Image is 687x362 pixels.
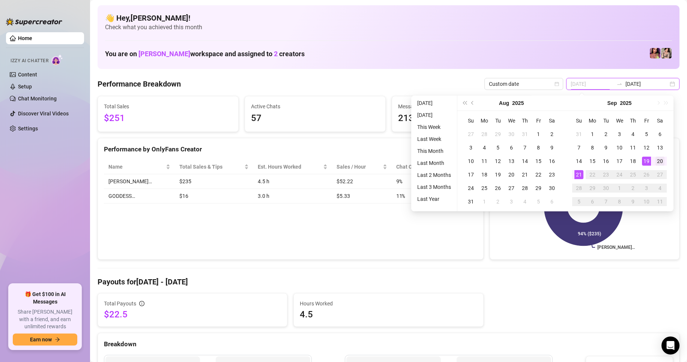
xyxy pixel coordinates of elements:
[505,127,518,141] td: 2025-07-30
[613,114,626,127] th: We
[545,114,559,127] th: Sa
[532,141,545,154] td: 2025-08-08
[599,114,613,127] th: Tu
[13,334,77,346] button: Earn nowarrow-right
[653,141,667,154] td: 2025-09-13
[655,130,664,139] div: 6
[478,195,491,208] td: 2025-09-01
[491,127,505,141] td: 2025-07-29
[599,168,613,181] td: 2025-09-23
[574,184,583,193] div: 28
[625,80,668,88] input: End date
[650,48,660,58] img: GODDESS
[175,189,253,203] td: $16
[615,130,624,139] div: 3
[507,130,516,139] div: 30
[480,130,489,139] div: 28
[30,337,52,343] span: Earn now
[545,154,559,168] td: 2025-08-16
[104,299,136,308] span: Total Payouts
[655,170,664,179] div: 27
[534,184,543,193] div: 29
[574,197,583,206] div: 5
[601,130,610,139] div: 2
[104,339,673,349] div: Breakdown
[534,197,543,206] div: 5
[396,163,467,171] span: Chat Conversion
[104,308,281,320] span: $22.5
[640,154,653,168] td: 2025-09-19
[464,141,478,154] td: 2025-08-03
[464,154,478,168] td: 2025-08-10
[615,143,624,152] div: 10
[337,163,381,171] span: Sales / Hour
[491,195,505,208] td: 2025-09-02
[464,127,478,141] td: 2025-07-27
[493,130,502,139] div: 29
[466,143,475,152] div: 3
[507,143,516,152] div: 6
[613,195,626,208] td: 2025-10-08
[574,157,583,166] div: 14
[398,111,526,126] span: 213
[601,143,610,152] div: 9
[98,277,679,287] h4: Payouts for [DATE] - [DATE]
[104,189,175,203] td: GODDESS…
[642,170,651,179] div: 26
[491,141,505,154] td: 2025-08-05
[586,168,599,181] td: 2025-09-22
[274,50,278,58] span: 2
[626,181,640,195] td: 2025-10-02
[613,154,626,168] td: 2025-09-17
[139,301,144,306] span: info-circle
[599,141,613,154] td: 2025-09-09
[464,195,478,208] td: 2025-08-31
[507,157,516,166] div: 13
[518,127,532,141] td: 2025-07-31
[628,197,637,206] div: 9
[545,181,559,195] td: 2025-08-30
[599,127,613,141] td: 2025-09-02
[547,184,556,193] div: 30
[616,81,622,87] span: swap-right
[478,168,491,181] td: 2025-08-18
[300,308,477,320] span: 4.5
[466,130,475,139] div: 27
[480,197,489,206] div: 1
[626,195,640,208] td: 2025-10-09
[493,184,502,193] div: 26
[138,50,190,58] span: [PERSON_NAME]
[628,184,637,193] div: 2
[104,174,175,189] td: [PERSON_NAME]…
[607,96,617,111] button: Choose a month
[572,141,586,154] td: 2025-09-07
[547,157,556,166] div: 16
[642,143,651,152] div: 12
[642,130,651,139] div: 5
[466,170,475,179] div: 17
[253,174,332,189] td: 4.5 h
[547,130,556,139] div: 2
[398,102,526,111] span: Messages Sent
[414,194,454,203] li: Last Year
[480,170,489,179] div: 18
[460,96,469,111] button: Last year (Control + left)
[640,114,653,127] th: Fr
[653,114,667,127] th: Sa
[586,141,599,154] td: 2025-09-08
[480,184,489,193] div: 25
[588,184,597,193] div: 29
[572,181,586,195] td: 2025-09-28
[414,147,454,156] li: This Month
[601,157,610,166] div: 16
[13,308,77,331] span: Share [PERSON_NAME] with a friend, and earn unlimited rewards
[253,189,332,203] td: 3.0 h
[572,154,586,168] td: 2025-09-14
[518,195,532,208] td: 2025-09-04
[545,168,559,181] td: 2025-08-23
[534,157,543,166] div: 15
[493,170,502,179] div: 19
[104,160,175,174] th: Name
[547,197,556,206] div: 6
[520,170,529,179] div: 21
